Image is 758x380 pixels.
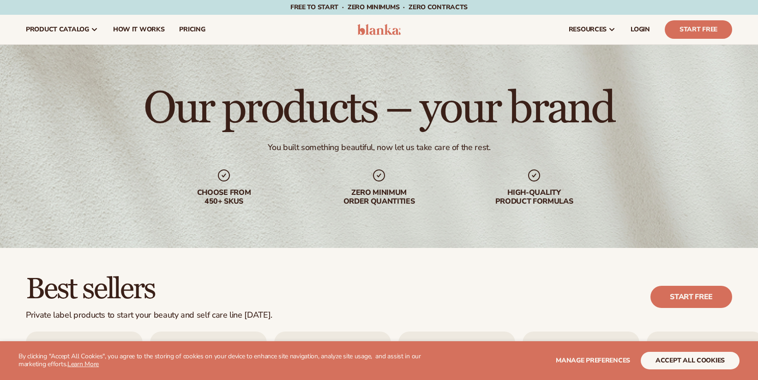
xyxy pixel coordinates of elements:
[179,26,205,33] span: pricing
[631,26,650,33] span: LOGIN
[569,26,607,33] span: resources
[561,15,623,44] a: resources
[641,352,740,369] button: accept all cookies
[172,15,212,44] a: pricing
[106,15,172,44] a: How It Works
[290,3,468,12] span: Free to start · ZERO minimums · ZERO contracts
[357,24,401,35] img: logo
[475,188,593,206] div: High-quality product formulas
[18,353,436,368] p: By clicking "Accept All Cookies", you agree to the storing of cookies on your device to enhance s...
[556,352,630,369] button: Manage preferences
[26,310,272,320] div: Private label products to start your beauty and self care line [DATE].
[165,188,283,206] div: Choose from 450+ Skus
[268,142,491,153] div: You built something beautiful, now let us take care of the rest.
[665,20,732,39] a: Start Free
[67,360,99,368] a: Learn More
[556,356,630,365] span: Manage preferences
[26,274,272,305] h2: Best sellers
[144,87,614,131] h1: Our products – your brand
[623,15,657,44] a: LOGIN
[650,286,732,308] a: Start free
[113,26,165,33] span: How It Works
[320,188,438,206] div: Zero minimum order quantities
[18,15,106,44] a: product catalog
[26,26,89,33] span: product catalog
